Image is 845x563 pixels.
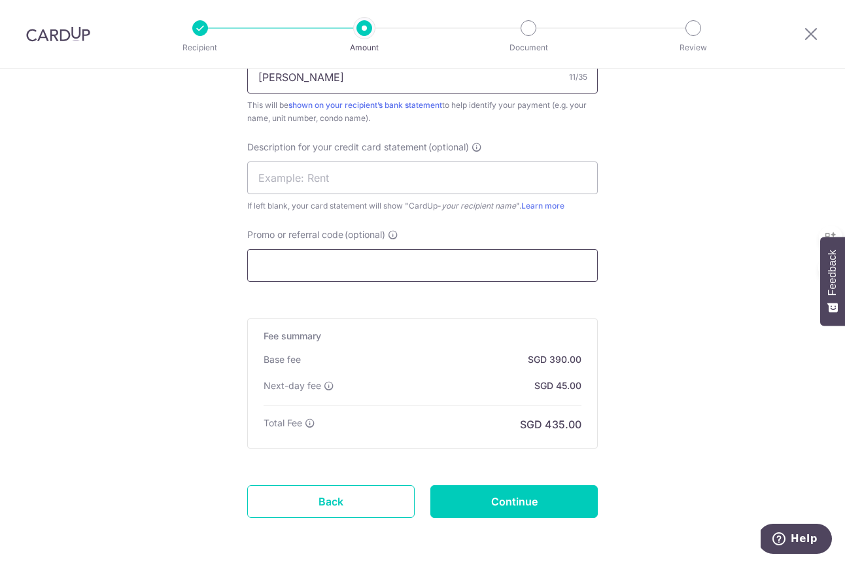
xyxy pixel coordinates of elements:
[441,201,516,211] i: your recipient name
[288,100,442,110] a: shown on your recipient’s bank statement
[827,250,838,296] span: Feedback
[247,485,415,518] a: Back
[480,41,577,54] p: Document
[534,379,581,392] p: SGD 45.00
[264,330,581,343] h5: Fee summary
[152,41,249,54] p: Recipient
[520,417,581,432] p: SGD 435.00
[761,524,832,556] iframe: Opens a widget where you can find more information
[247,228,343,241] span: Promo or referral code
[430,485,598,518] input: Continue
[345,228,385,241] span: (optional)
[521,201,564,211] a: Learn more
[26,26,90,42] img: CardUp
[645,41,742,54] p: Review
[247,199,598,213] div: If left blank, your card statement will show "CardUp- ".
[528,353,581,366] p: SGD 390.00
[247,162,598,194] input: Example: Rent
[264,417,302,430] p: Total Fee
[569,71,587,84] div: 11/35
[247,141,427,154] span: Description for your credit card statement
[316,41,413,54] p: Amount
[428,141,469,154] span: (optional)
[247,99,598,125] div: This will be to help identify your payment (e.g. your name, unit number, condo name).
[264,379,321,392] p: Next-day fee
[820,237,845,326] button: Feedback - Show survey
[264,353,301,366] p: Base fee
